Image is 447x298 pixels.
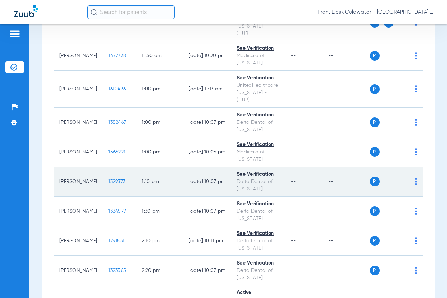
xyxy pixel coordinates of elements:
td: 2:20 PM [136,256,183,285]
iframe: Chat Widget [412,265,447,298]
span: -- [291,53,296,58]
td: 1:00 PM [136,108,183,137]
img: group-dot-blue.svg [415,52,417,59]
span: Front Desk Coldwater - [GEOGRAPHIC_DATA] | My Community Dental Centers [318,9,433,16]
div: See Verification [237,230,280,237]
div: See Verification [237,260,280,267]
div: Delta Dental of [US_STATE] [237,119,280,133]
div: See Verification [237,75,280,82]
td: -- [323,256,370,285]
img: group-dot-blue.svg [415,208,417,215]
span: -- [291,86,296,91]
td: [PERSON_NAME] [54,41,103,71]
div: Delta Dental of [US_STATE] [237,208,280,222]
td: [PERSON_NAME] [54,137,103,167]
div: Medicaid of [US_STATE] [237,148,280,163]
div: Delta Dental of [US_STATE] [237,237,280,252]
span: 1565221 [108,150,125,154]
td: [DATE] 10:06 PM [183,137,231,167]
span: -- [291,268,296,273]
div: See Verification [237,45,280,52]
td: -- [323,41,370,71]
td: -- [323,137,370,167]
td: [PERSON_NAME] [54,226,103,256]
td: 1:10 PM [136,167,183,197]
td: [DATE] 11:17 AM [183,71,231,108]
img: group-dot-blue.svg [415,148,417,155]
div: Medicaid of [US_STATE] [237,52,280,67]
td: [DATE] 10:07 PM [183,167,231,197]
img: group-dot-blue.svg [415,178,417,185]
td: [DATE] 10:20 PM [183,41,231,71]
div: UnitedHealthcare [US_STATE] - (HUB) [237,82,280,104]
td: [PERSON_NAME] [54,256,103,285]
td: [PERSON_NAME] [54,167,103,197]
div: UnitedHealthcare [US_STATE] - (HUB) [237,15,280,37]
td: -- [323,226,370,256]
span: P [370,117,380,127]
img: Search Icon [91,9,97,15]
img: group-dot-blue.svg [415,85,417,92]
td: [DATE] 10:11 PM [183,226,231,256]
span: 1323565 [108,268,126,273]
td: 11:50 AM [136,41,183,71]
span: P [370,51,380,61]
td: [PERSON_NAME] [54,71,103,108]
input: Search for patients [87,5,175,19]
span: P [370,147,380,157]
img: Zuub Logo [14,5,38,17]
td: [DATE] 10:07 PM [183,197,231,226]
div: See Verification [237,141,280,148]
span: -- [291,209,296,214]
span: 1477738 [108,53,126,58]
span: 1382467 [108,120,126,125]
div: See Verification [237,171,280,178]
div: See Verification [237,200,280,208]
span: P [370,266,380,275]
span: 1334577 [108,209,126,214]
td: -- [323,108,370,137]
td: 1:00 PM [136,137,183,167]
span: -- [291,238,296,243]
span: P [370,206,380,216]
img: hamburger-icon [9,30,20,38]
span: -- [291,179,296,184]
td: [PERSON_NAME] [54,108,103,137]
div: See Verification [237,112,280,119]
div: Active [237,289,280,297]
span: -- [291,150,296,154]
span: 1291831 [108,238,124,243]
span: P [370,177,380,186]
span: -- [291,120,296,125]
td: 1:30 PM [136,197,183,226]
td: [DATE] 10:07 PM [183,256,231,285]
img: group-dot-blue.svg [415,119,417,126]
span: P [370,236,380,246]
td: -- [323,167,370,197]
div: Delta Dental of [US_STATE] [237,267,280,282]
span: 1329373 [108,179,125,184]
td: [DATE] 10:07 PM [183,108,231,137]
td: -- [323,197,370,226]
div: Delta Dental of [US_STATE] [237,178,280,193]
span: P [370,84,380,94]
td: [PERSON_NAME] [54,197,103,226]
span: 1610436 [108,86,126,91]
td: -- [323,71,370,108]
td: 1:00 PM [136,71,183,108]
td: 2:10 PM [136,226,183,256]
img: group-dot-blue.svg [415,237,417,244]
